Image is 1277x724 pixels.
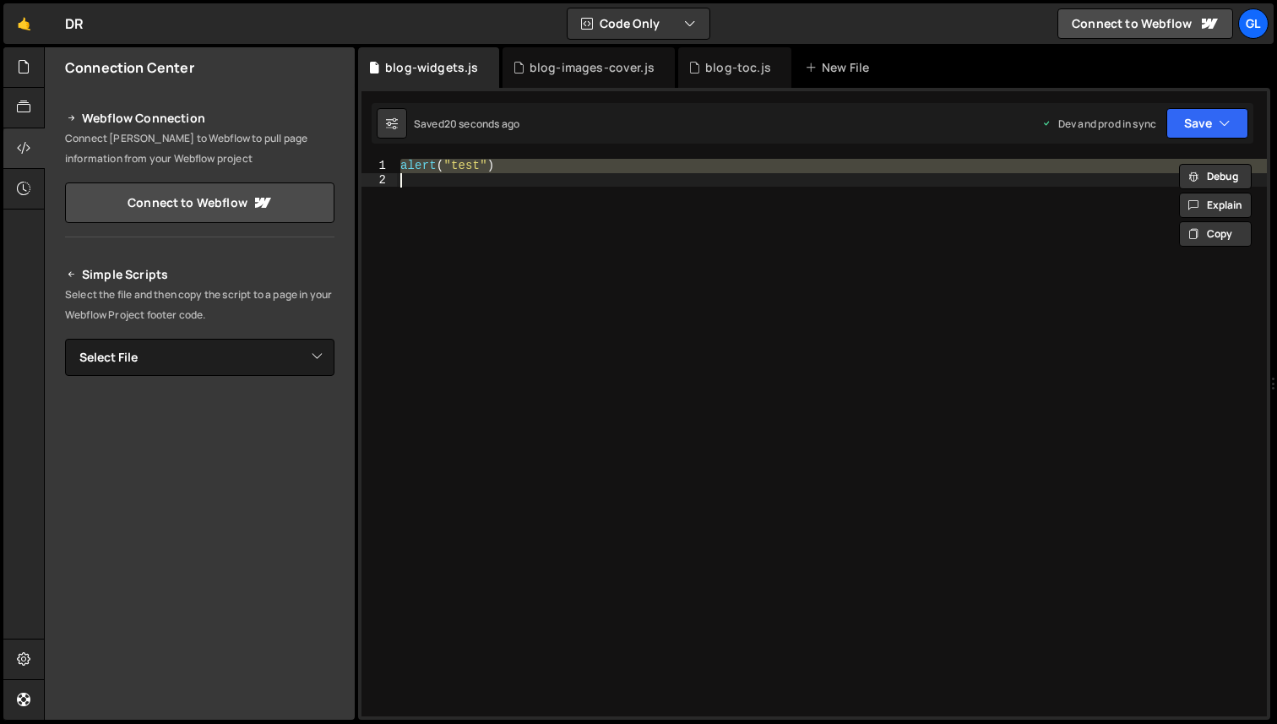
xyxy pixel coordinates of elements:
[65,58,194,77] h2: Connection Center
[1179,164,1252,189] button: Debug
[385,59,478,76] div: blog-widgets.js
[705,59,771,76] div: blog-toc.js
[444,117,519,131] div: 20 seconds ago
[65,567,336,719] iframe: YouTube video player
[65,108,334,128] h2: Webflow Connection
[65,404,336,556] iframe: YouTube video player
[361,173,397,188] div: 2
[65,182,334,223] a: Connect to Webflow
[1238,8,1269,39] a: Gl
[1041,117,1156,131] div: Dev and prod in sync
[1166,108,1248,139] button: Save
[414,117,519,131] div: Saved
[805,59,876,76] div: New File
[1179,221,1252,247] button: Copy
[3,3,45,44] a: 🤙
[568,8,709,39] button: Code Only
[65,285,334,325] p: Select the file and then copy the script to a page in your Webflow Project footer code.
[65,14,84,34] div: DR
[65,264,334,285] h2: Simple Scripts
[1057,8,1233,39] a: Connect to Webflow
[65,128,334,169] p: Connect [PERSON_NAME] to Webflow to pull page information from your Webflow project
[361,159,397,173] div: 1
[1179,193,1252,218] button: Explain
[530,59,655,76] div: blog-images-cover.js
